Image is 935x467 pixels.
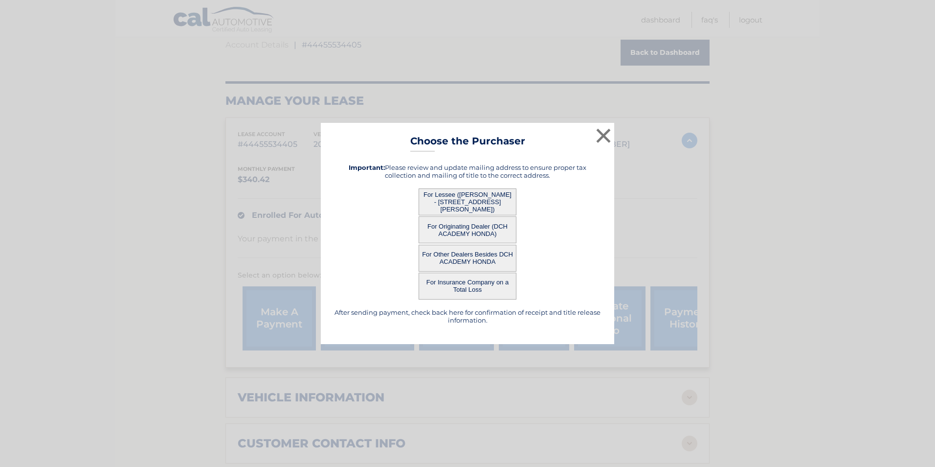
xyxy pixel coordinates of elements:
[349,163,385,171] strong: Important:
[333,308,602,324] h5: After sending payment, check back here for confirmation of receipt and title release information.
[419,188,516,215] button: For Lessee ([PERSON_NAME] - [STREET_ADDRESS][PERSON_NAME])
[419,245,516,272] button: For Other Dealers Besides DCH ACADEMY HONDA
[410,135,525,152] h3: Choose the Purchaser
[594,126,613,145] button: ×
[419,216,516,243] button: For Originating Dealer (DCH ACADEMY HONDA)
[333,163,602,179] h5: Please review and update mailing address to ensure proper tax collection and mailing of title to ...
[419,273,516,300] button: For Insurance Company on a Total Loss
